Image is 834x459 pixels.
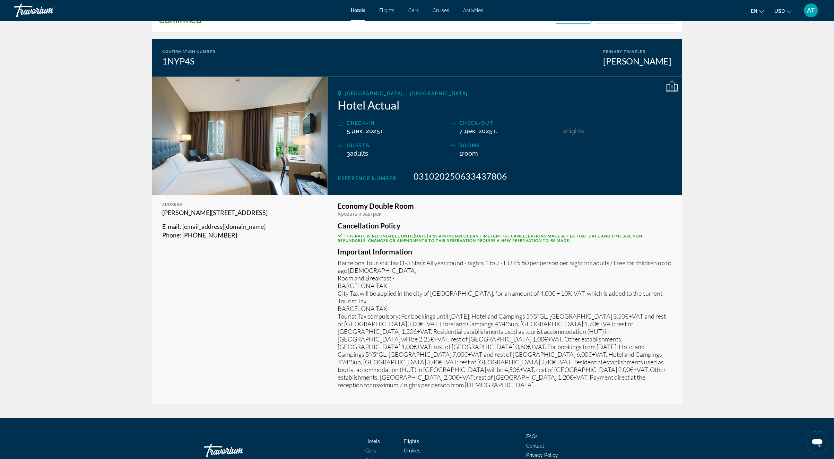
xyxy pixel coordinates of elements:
[338,202,672,210] h3: Economy Double Room
[162,202,317,207] div: Address
[526,443,544,449] a: Contact
[338,222,672,230] h3: Cancellation Policy
[338,234,644,243] span: This rate is refundable until . Cancellations made after that date and time are non-refundable. C...
[433,8,449,13] a: Cruises
[162,231,180,239] span: Phone
[751,6,764,16] button: Change language
[408,8,419,13] a: Cars
[603,56,672,66] div: [PERSON_NAME]
[351,8,365,13] a: Hotels
[751,8,758,14] span: en
[347,119,447,127] div: Check-in
[775,8,785,14] span: USD
[603,50,672,54] div: Primary Traveler
[180,223,266,230] span: : [EMAIL_ADDRESS][DOMAIN_NAME]
[459,141,559,150] div: rooms
[807,7,815,14] span: AT
[459,119,559,127] div: Check-out
[347,141,447,150] div: Guests
[366,448,376,453] a: Cars
[462,150,478,157] span: Room
[162,223,180,230] span: E-mail
[806,431,828,453] iframe: Button to launch messaging window
[404,448,421,453] a: Cruises
[180,231,237,239] span: : [PHONE_NUMBER]
[459,150,478,157] span: 1
[338,211,382,217] span: Кровать и завтрак
[347,127,385,135] span: 5 дек. 2025 г.
[347,150,368,157] span: 3
[338,259,672,389] p: Barcelona Touristic Tax (1-3 Star): All year round - nights 1 to 7 - EUR 5.50 per person per nigh...
[366,439,380,444] a: Hotels
[338,176,397,181] span: Reference Number
[463,8,483,13] a: Activities
[14,1,83,19] a: Travorium
[414,234,509,238] span: [DATE] 4:59 AM Indian Ocean Time (GMT+6)
[162,56,215,66] div: 1NYP4S
[162,50,215,54] div: Confirmation Number
[802,3,820,18] button: User Menu
[338,98,672,112] h2: Hotel Actual
[414,171,507,181] span: 031020250633437806
[595,11,675,24] button: Cancel Reservation
[563,127,566,135] span: 2
[566,127,584,135] span: Nights
[162,208,317,217] p: [PERSON_NAME][STREET_ADDRESS]
[350,150,368,157] span: Adults
[526,452,558,458] a: Privacy Policy
[526,434,538,439] a: FAQs
[404,439,419,444] a: Flights
[338,248,672,256] h3: Important Information
[379,8,394,13] a: Flights
[152,77,328,195] img: Hotel Actual
[345,91,468,96] span: [GEOGRAPHIC_DATA], , [GEOGRAPHIC_DATA]
[459,127,497,135] span: 7 дек. 2025 г.
[555,11,592,24] button: Print
[775,6,792,16] button: Change currency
